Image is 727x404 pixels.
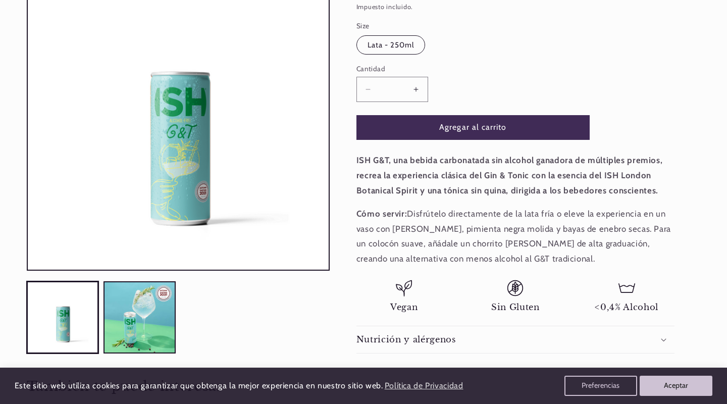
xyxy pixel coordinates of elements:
p: Disfrútelo directamente de la lata fría o eleve la experiencia en un vaso con [PERSON_NAME], pimi... [356,207,674,266]
span: Vegan [390,302,418,313]
span: Este sitio web utiliza cookies para garantizar que obtenga la mejor experiencia en nuestro sitio ... [15,381,383,390]
a: Política de Privacidad (opens in a new tab) [383,377,464,395]
button: Cargar la imagen 1 en la vista de la galería [27,281,98,353]
legend: Size [356,21,371,31]
button: Aceptar [640,376,712,396]
span: <0,4% Alcohol [595,302,658,313]
label: Lata - 250ml [356,35,426,55]
button: Preferencias [564,376,637,396]
strong: Cómo servir: [356,209,407,219]
label: Cantidad [356,64,590,74]
span: Sin Gluten [491,302,540,313]
div: Impuesto incluido. [356,2,674,13]
strong: ISH G&T, una bebida carbonatada sin alcohol ganadora de múltiples premios, recrea la experiencia ... [356,155,663,195]
button: Agregar al carrito [356,115,590,140]
summary: Nutrición y alérgenos [356,326,674,353]
h2: Nutrición y alérgenos [356,334,456,345]
button: Cargar la imagen 2 en la vista de la galería [103,281,175,353]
